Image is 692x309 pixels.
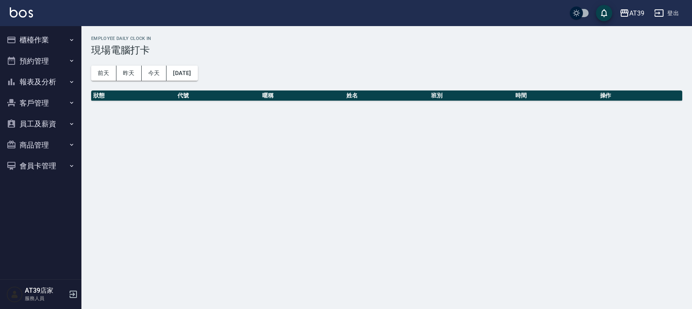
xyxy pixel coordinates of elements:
th: 暱稱 [260,90,344,101]
p: 服務人員 [25,295,66,302]
button: 前天 [91,66,116,81]
h3: 現場電腦打卡 [91,44,682,56]
button: 客戶管理 [3,93,78,114]
button: 櫃檯作業 [3,29,78,51]
button: 預約管理 [3,51,78,72]
button: AT39 [616,5,648,22]
h2: Employee Daily Clock In [91,36,682,41]
th: 狀態 [91,90,175,101]
button: 員工及薪資 [3,113,78,135]
th: 操作 [598,90,682,101]
button: 登出 [651,6,682,21]
button: 今天 [142,66,167,81]
th: 班別 [429,90,513,101]
img: Person [7,286,23,302]
th: 時間 [513,90,598,101]
th: 姓名 [344,90,429,101]
h5: AT39店家 [25,287,66,295]
img: Logo [10,7,33,18]
div: AT39 [629,8,644,18]
th: 代號 [175,90,260,101]
button: 昨天 [116,66,142,81]
button: [DATE] [166,66,197,81]
button: 報表及分析 [3,71,78,93]
button: 商品管理 [3,135,78,156]
button: 會員卡管理 [3,155,78,177]
button: save [596,5,612,21]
